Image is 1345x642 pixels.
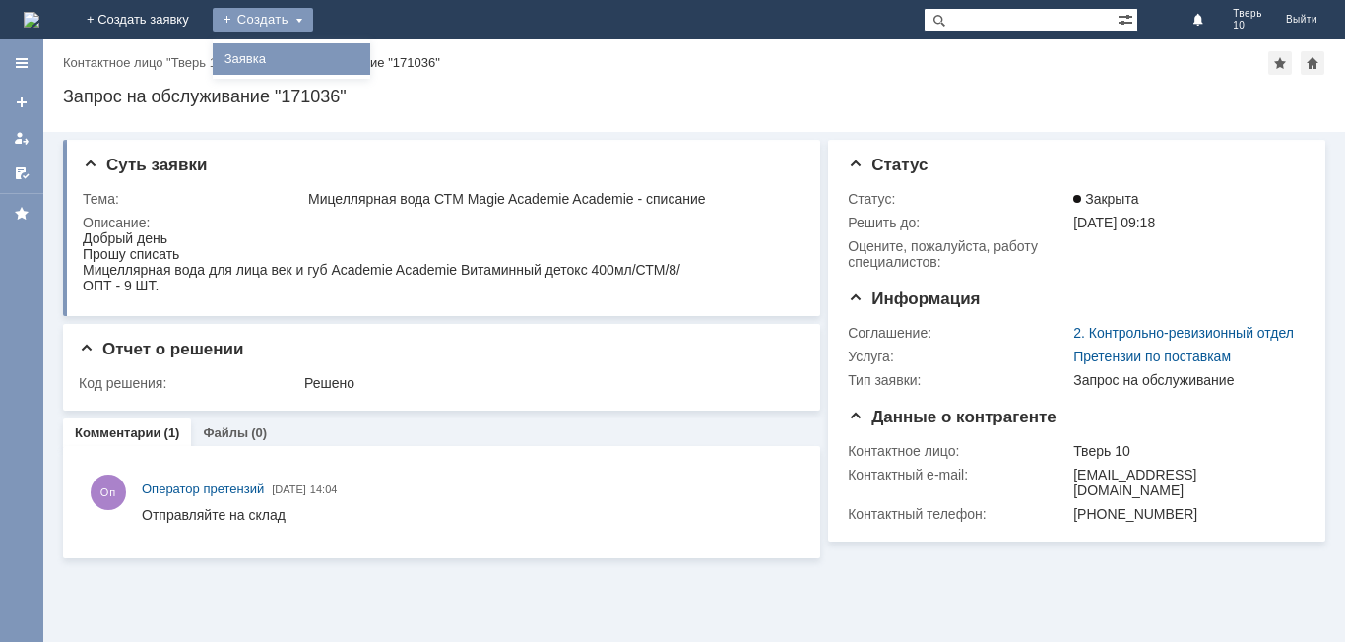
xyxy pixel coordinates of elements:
div: Код решения: [79,375,300,391]
span: Тверь [1233,8,1262,20]
a: Претензии по поставкам [1073,349,1231,364]
div: Создать [213,8,313,32]
span: Расширенный поиск [1118,9,1137,28]
div: Запрос на обслуживание "171036" [235,55,440,70]
a: Создать заявку [6,87,37,118]
div: Контактное лицо: [848,443,1069,459]
span: [DATE] [272,483,306,495]
div: Тема: [83,191,304,207]
div: Сделать домашней страницей [1301,51,1324,75]
div: Запрос на обслуживание "171036" [63,87,1325,106]
a: Комментарии [75,425,161,440]
a: Мои заявки [6,122,37,154]
div: Тверь 10 [1073,443,1297,459]
div: Добавить в избранное [1268,51,1292,75]
span: Оператор претензий [142,481,264,496]
a: Мои согласования [6,158,37,189]
div: Статус: [848,191,1069,207]
a: Файлы [203,425,248,440]
span: 14:04 [310,483,338,495]
div: Мицеллярная вода СТМ Magie Academie Academie - списание [308,191,794,207]
a: Оператор претензий [142,480,264,499]
span: Закрыта [1073,191,1138,207]
div: (1) [164,425,180,440]
span: 10 [1233,20,1262,32]
div: [PHONE_NUMBER] [1073,506,1297,522]
div: Тип заявки: [848,372,1069,388]
div: Контактный e-mail: [848,467,1069,482]
div: Услуга: [848,349,1069,364]
div: Решено [304,375,794,391]
div: Контактный телефон: [848,506,1069,522]
span: [DATE] 09:18 [1073,215,1155,230]
div: Соглашение: [848,325,1069,341]
a: 2. Контрольно-ревизионный отдел [1073,325,1294,341]
a: Перейти на домашнюю страницу [24,12,39,28]
span: Статус [848,156,928,174]
a: Заявка [217,47,366,71]
a: Контактное лицо "Тверь 10" [63,55,228,70]
img: logo [24,12,39,28]
span: Данные о контрагенте [848,408,1057,426]
span: Суть заявки [83,156,207,174]
div: (0) [251,425,267,440]
div: Запрос на обслуживание [1073,372,1297,388]
span: Информация [848,289,980,308]
div: Описание: [83,215,798,230]
div: Решить до: [848,215,1069,230]
div: [EMAIL_ADDRESS][DOMAIN_NAME] [1073,467,1297,498]
div: / [63,55,235,70]
div: Oцените, пожалуйста, работу специалистов: [848,238,1069,270]
span: Отчет о решении [79,340,243,358]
